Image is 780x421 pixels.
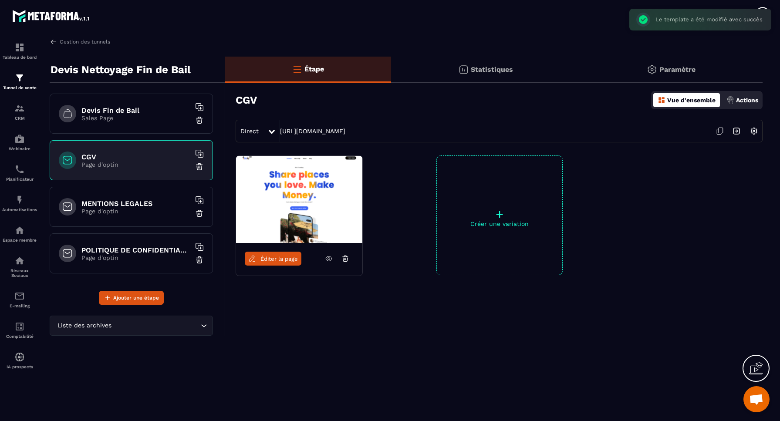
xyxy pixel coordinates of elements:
[51,61,191,78] p: Devis Nettoyage Fin de Bail
[2,303,37,308] p: E-mailing
[659,65,696,74] p: Paramètre
[658,96,665,104] img: dashboard-orange.40269519.svg
[2,364,37,369] p: IA prospects
[81,161,190,168] p: Page d'optin
[195,162,204,171] img: trash
[14,103,25,114] img: formation
[2,249,37,284] a: social-networksocial-networkRéseaux Sociaux
[14,73,25,83] img: formation
[81,106,190,115] h6: Devis Fin de Bail
[2,97,37,127] a: formationformationCRM
[2,177,37,182] p: Planificateur
[113,293,159,302] span: Ajouter une étape
[736,97,758,104] p: Actions
[50,316,213,336] div: Search for option
[81,115,190,121] p: Sales Page
[2,85,37,90] p: Tunnel de vente
[236,156,362,243] img: image
[437,208,562,220] p: +
[304,65,324,73] p: Étape
[113,321,199,330] input: Search for option
[14,352,25,362] img: automations
[2,66,37,97] a: formationformationTunnel de vente
[14,42,25,53] img: formation
[280,128,345,135] a: [URL][DOMAIN_NAME]
[292,64,302,74] img: bars-o.4a397970.svg
[2,116,37,121] p: CRM
[2,36,37,66] a: formationformationTableau de bord
[2,238,37,242] p: Espace membre
[14,195,25,205] img: automations
[2,127,37,158] a: automationsautomationsWebinaire
[99,291,164,305] button: Ajouter une étape
[746,123,762,139] img: setting-w.858f3a88.svg
[2,334,37,339] p: Comptabilité
[14,291,25,301] img: email
[2,188,37,219] a: automationsautomationsAutomatisations
[437,220,562,227] p: Créer une variation
[50,38,57,46] img: arrow
[12,8,91,24] img: logo
[743,386,770,412] a: Ouvrir le chat
[50,38,110,46] a: Gestion des tunnels
[2,146,37,151] p: Webinaire
[2,158,37,188] a: schedulerschedulerPlanificateur
[2,219,37,249] a: automationsautomationsEspace membre
[14,164,25,175] img: scheduler
[667,97,716,104] p: Vue d'ensemble
[458,64,469,75] img: stats.20deebd0.svg
[245,252,301,266] a: Éditer la page
[81,254,190,261] p: Page d'optin
[55,321,113,330] span: Liste des archives
[2,207,37,212] p: Automatisations
[14,321,25,332] img: accountant
[81,153,190,161] h6: CGV
[14,134,25,144] img: automations
[260,256,298,262] span: Éditer la page
[81,199,190,208] h6: MENTIONS LEGALES
[2,268,37,278] p: Réseaux Sociaux
[471,65,513,74] p: Statistiques
[2,284,37,315] a: emailemailE-mailing
[236,94,257,106] h3: CGV
[2,55,37,60] p: Tableau de bord
[81,246,190,254] h6: POLITIQUE DE CONFIDENTIALITE
[195,256,204,264] img: trash
[2,315,37,345] a: accountantaccountantComptabilité
[14,225,25,236] img: automations
[14,256,25,266] img: social-network
[728,123,745,139] img: arrow-next.bcc2205e.svg
[195,209,204,218] img: trash
[726,96,734,104] img: actions.d6e523a2.png
[81,208,190,215] p: Page d'optin
[240,128,259,135] span: Direct
[195,116,204,125] img: trash
[647,64,657,75] img: setting-gr.5f69749f.svg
